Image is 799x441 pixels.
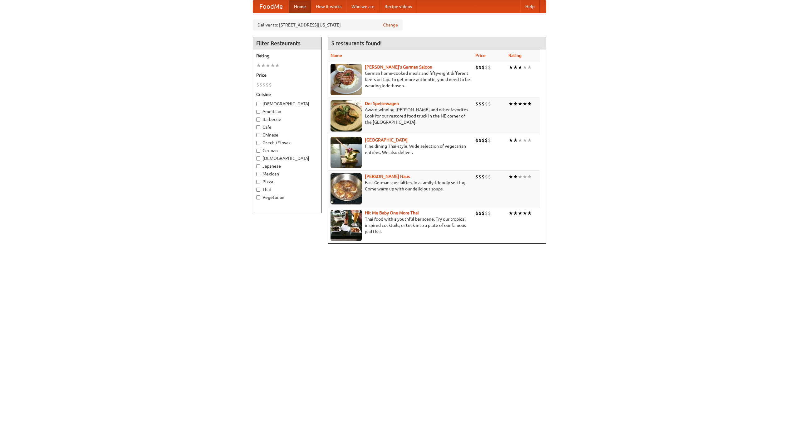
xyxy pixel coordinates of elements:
a: FoodMe [253,0,289,13]
h5: Cuisine [256,91,318,98]
li: $ [475,137,478,144]
li: ★ [522,64,527,71]
li: ★ [518,173,522,180]
p: Fine dining Thai-style. Wide selection of vegetarian entrées. We also deliver. [331,143,470,156]
img: babythai.jpg [331,210,362,241]
input: Thai [256,188,260,192]
p: Award-winning [PERSON_NAME] and other favorites. Look for our restored food truck in the NE corne... [331,107,470,125]
li: $ [269,81,272,88]
li: ★ [522,100,527,107]
div: Deliver to: [STREET_ADDRESS][US_STATE] [253,19,403,31]
a: [PERSON_NAME]'s German Saloon [365,65,432,70]
li: $ [256,81,259,88]
label: Barbecue [256,116,318,122]
ng-pluralize: 5 restaurants found! [331,40,382,46]
li: ★ [518,100,522,107]
a: Who we are [346,0,380,13]
h4: Filter Restaurants [253,37,321,50]
li: ★ [513,64,518,71]
li: $ [485,64,488,71]
li: ★ [522,137,527,144]
li: ★ [518,210,522,217]
input: Japanese [256,164,260,168]
label: Thai [256,186,318,193]
a: Der Speisewagen [365,101,399,106]
a: How it works [311,0,346,13]
p: German home-cooked meals and fifty-eight different beers on tap. To get more authentic, you'd nee... [331,70,470,89]
li: $ [475,210,478,217]
label: Czech / Slovak [256,140,318,146]
img: kohlhaus.jpg [331,173,362,204]
label: [DEMOGRAPHIC_DATA] [256,101,318,107]
li: $ [478,210,482,217]
label: Cafe [256,124,318,130]
label: Vegetarian [256,194,318,200]
li: ★ [518,64,522,71]
input: Mexican [256,172,260,176]
p: East German specialties, in a family-friendly setting. Come warm up with our delicious soups. [331,180,470,192]
a: Hit Me Baby One More Thai [365,210,419,215]
li: $ [488,64,491,71]
input: [DEMOGRAPHIC_DATA] [256,156,260,161]
li: $ [488,173,491,180]
label: American [256,108,318,115]
h5: Rating [256,53,318,59]
li: $ [485,173,488,180]
a: Price [475,53,486,58]
li: $ [475,100,478,107]
li: ★ [270,62,275,69]
li: ★ [527,173,532,180]
li: $ [488,137,491,144]
li: ★ [261,62,266,69]
li: ★ [527,137,532,144]
li: $ [482,64,485,71]
li: ★ [275,62,280,69]
input: Barbecue [256,117,260,122]
label: Chinese [256,132,318,138]
li: ★ [508,64,513,71]
img: speisewagen.jpg [331,100,362,132]
li: ★ [508,173,513,180]
li: $ [266,81,269,88]
li: $ [485,210,488,217]
li: ★ [513,137,518,144]
label: German [256,147,318,154]
a: [GEOGRAPHIC_DATA] [365,137,408,142]
li: ★ [527,100,532,107]
li: $ [488,100,491,107]
li: $ [259,81,262,88]
a: Change [383,22,398,28]
li: $ [482,210,485,217]
p: Thai food with a youthful bar scene. Try our tropical inspired cocktails, or tuck into a plate of... [331,216,470,235]
li: ★ [522,210,527,217]
input: [DEMOGRAPHIC_DATA] [256,102,260,106]
a: Rating [508,53,522,58]
li: ★ [266,62,270,69]
li: ★ [527,64,532,71]
label: Mexican [256,171,318,177]
li: ★ [513,100,518,107]
li: ★ [522,173,527,180]
li: $ [478,64,482,71]
li: ★ [508,100,513,107]
li: ★ [508,210,513,217]
li: $ [262,81,266,88]
li: $ [488,210,491,217]
input: Cafe [256,125,260,129]
label: Pizza [256,179,318,185]
label: [DEMOGRAPHIC_DATA] [256,155,318,161]
input: Chinese [256,133,260,137]
li: ★ [256,62,261,69]
li: $ [475,173,478,180]
b: [PERSON_NAME] Haus [365,174,410,179]
h5: Price [256,72,318,78]
li: $ [482,100,485,107]
label: Japanese [256,163,318,169]
img: esthers.jpg [331,64,362,95]
li: $ [478,100,482,107]
li: ★ [513,173,518,180]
